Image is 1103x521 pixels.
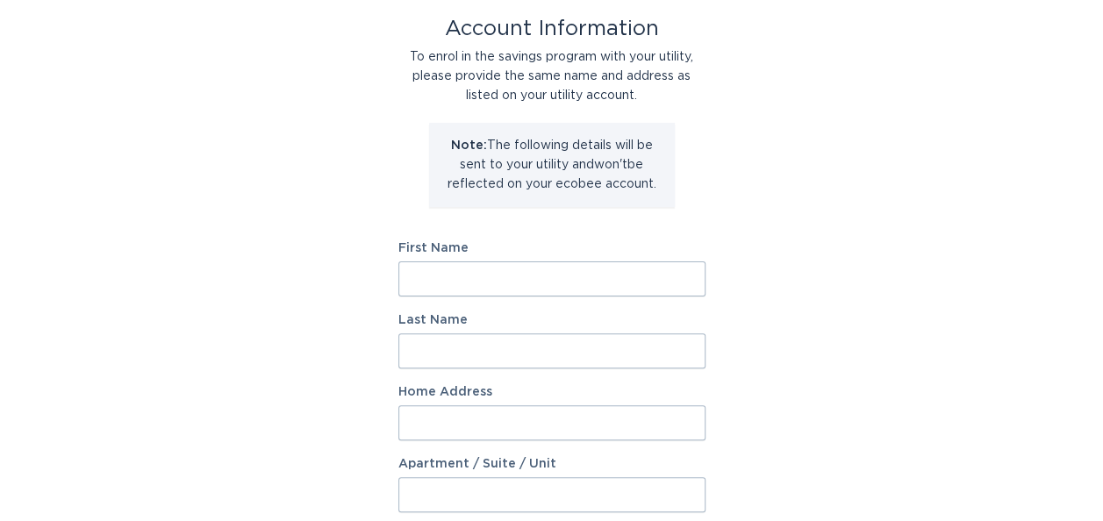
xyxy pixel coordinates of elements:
[398,458,705,470] label: Apartment / Suite / Unit
[451,139,487,152] strong: Note:
[442,136,662,194] p: The following details will be sent to your utility and won't be reflected on your ecobee account.
[398,242,705,254] label: First Name
[398,314,705,326] label: Last Name
[398,386,705,398] label: Home Address
[398,19,705,39] div: Account Information
[398,47,705,105] div: To enrol in the savings program with your utility, please provide the same name and address as li...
